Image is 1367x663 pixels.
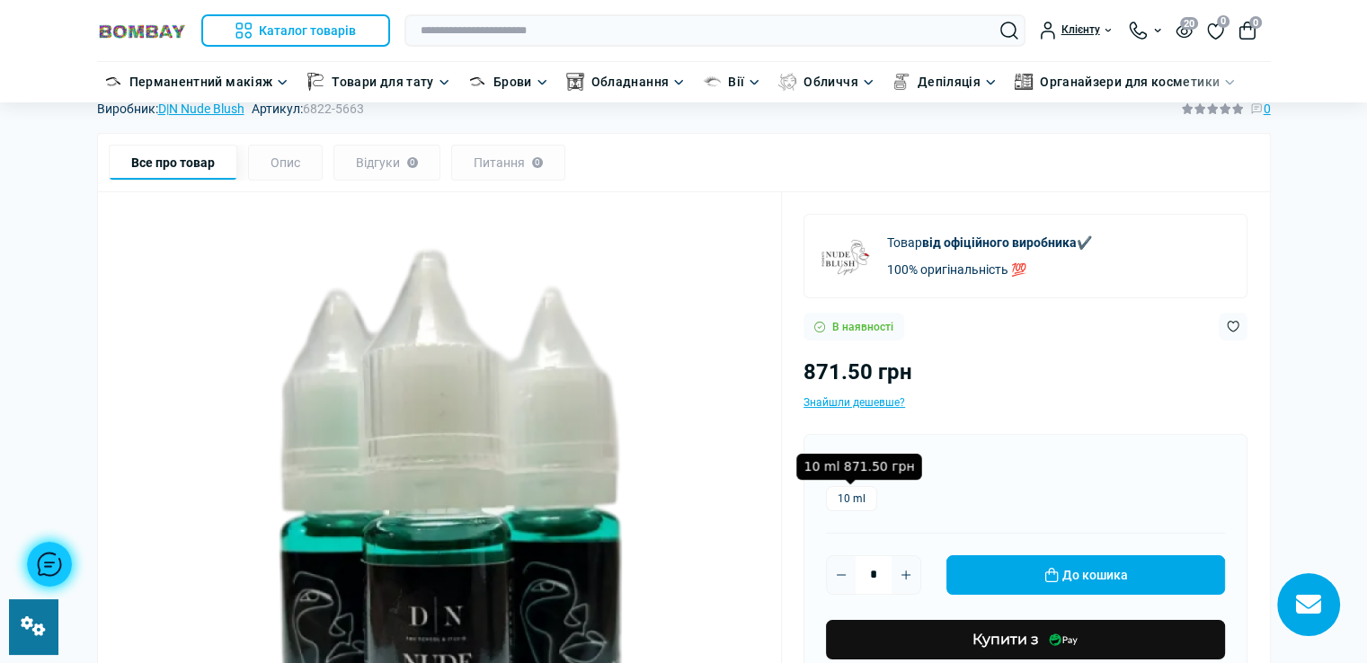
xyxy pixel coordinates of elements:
[918,72,981,92] a: Депіляція
[566,73,584,91] img: Обладнання
[778,73,796,91] img: Обличчя
[1000,22,1018,40] button: Search
[826,486,877,511] label: 10 ml
[1217,15,1229,28] span: 0
[1219,313,1247,340] button: Wishlist button
[803,72,858,92] a: Обличчя
[803,313,904,340] div: В наявності
[1207,21,1224,40] a: 0
[591,72,670,92] a: Обладнання
[1040,72,1220,92] a: Органайзери для косметики
[887,233,1092,252] p: Товар ✔️
[728,72,744,92] a: Вії
[1176,22,1193,38] button: 20
[104,73,122,91] img: Перманентний макіяж
[892,561,920,589] button: Plus
[946,555,1225,595] button: До кошика
[1045,631,1079,649] img: Купити з
[97,22,187,40] img: BOMBAY
[303,102,364,116] span: 6822-5663
[333,145,440,181] div: Відгуки
[1249,16,1262,29] span: 0
[97,102,244,115] span: Виробник:
[1180,17,1198,30] span: 20
[129,72,273,92] a: Перманентний макіяж
[451,145,565,181] div: Питання
[922,235,1077,250] b: від офіційного виробника
[796,454,921,480] div: 10 ml 871.50 грн
[819,229,873,283] img: D|N Nude Blush
[856,556,892,594] input: Quantity
[248,145,323,181] div: Опис
[803,396,905,409] span: Знайшли дешевше?
[1264,99,1271,119] span: 0
[158,102,244,116] a: D|N Nude Blush
[468,73,486,91] img: Брови
[1015,73,1033,91] img: Органайзери для косметики
[306,73,324,91] img: Товари для тату
[493,72,532,92] a: Брови
[892,73,910,91] img: Депіляція
[252,102,364,115] span: Артикул:
[972,625,1038,654] span: Купити з
[827,561,856,589] button: Minus
[332,72,433,92] a: Товари для тату
[109,145,237,181] div: Все про товар
[703,73,721,91] img: Вії
[1238,22,1256,40] button: 0
[887,260,1092,279] p: 100% оригінальність 💯
[201,14,391,47] button: Каталог товарів
[826,620,1225,659] button: Купити з
[803,359,912,385] span: 871.50 грн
